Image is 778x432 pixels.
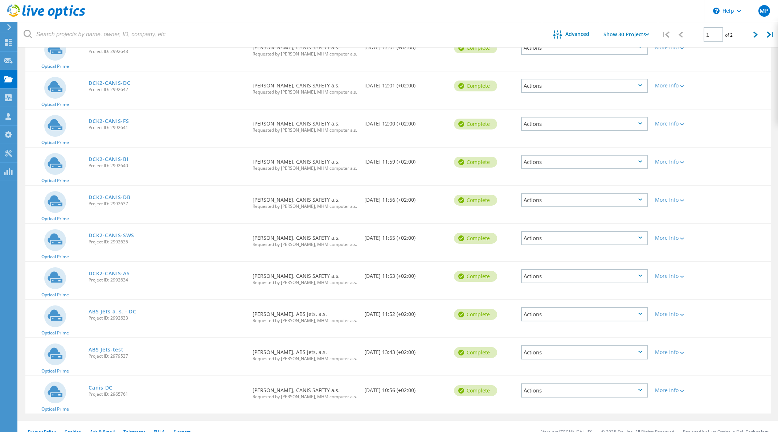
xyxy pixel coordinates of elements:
[521,307,648,321] div: Actions
[89,87,245,92] span: Project ID: 2992642
[249,148,361,178] div: [PERSON_NAME], CANIS SAFETY a.s.
[361,186,450,210] div: [DATE] 11:56 (+02:00)
[253,52,357,56] span: Requested by [PERSON_NAME], MHM computer a.s.
[18,22,542,47] input: Search projects by name, owner, ID, company, etc
[361,224,450,248] div: [DATE] 11:55 (+02:00)
[41,255,69,259] span: Optical Prime
[253,90,357,94] span: Requested by [PERSON_NAME], MHM computer a.s.
[253,128,357,132] span: Requested by [PERSON_NAME], MHM computer a.s.
[7,15,85,20] a: Live Optics Dashboard
[89,119,129,124] a: DCK2-CANIS-FS
[249,110,361,140] div: [PERSON_NAME], CANIS SAFETY a.s.
[89,385,112,390] a: Canis DC
[361,300,450,324] div: [DATE] 11:52 (+02:00)
[89,233,134,238] a: DCK2-CANIS-SWS
[89,354,245,358] span: Project ID: 2979537
[521,269,648,283] div: Actions
[759,8,769,14] span: MP
[89,202,245,206] span: Project ID: 2992637
[89,240,245,244] span: Project ID: 2992635
[253,242,357,247] span: Requested by [PERSON_NAME], MHM computer a.s.
[655,197,707,202] div: More Info
[89,271,130,276] a: DCK2-CANIS-AS
[521,155,648,169] div: Actions
[655,45,707,50] div: More Info
[454,195,497,206] div: Complete
[454,385,497,396] div: Complete
[249,262,361,292] div: [PERSON_NAME], CANIS SAFETY a.s.
[521,79,648,93] div: Actions
[41,140,69,145] span: Optical Prime
[521,383,648,398] div: Actions
[454,119,497,129] div: Complete
[41,331,69,335] span: Optical Prime
[725,32,733,38] span: of 2
[249,71,361,102] div: [PERSON_NAME], CANIS SAFETY a.s.
[565,32,589,37] span: Advanced
[454,81,497,91] div: Complete
[521,117,648,131] div: Actions
[763,22,778,48] div: |
[41,178,69,183] span: Optical Prime
[655,388,707,393] div: More Info
[658,22,673,48] div: |
[249,376,361,406] div: [PERSON_NAME], CANIS SAFETY a.s.
[41,369,69,373] span: Optical Prime
[89,195,130,200] a: DCK2-CANIS-DB
[655,121,707,126] div: More Info
[361,71,450,95] div: [DATE] 12:01 (+02:00)
[713,8,720,14] svg: \n
[361,376,450,400] div: [DATE] 10:56 (+02:00)
[521,231,648,245] div: Actions
[89,157,128,162] a: DCK2-CANIS-BI
[361,262,450,286] div: [DATE] 11:53 (+02:00)
[249,338,361,368] div: [PERSON_NAME], ABS Jets, a.s.
[253,204,357,209] span: Requested by [PERSON_NAME], MHM computer a.s.
[41,64,69,69] span: Optical Prime
[89,278,245,282] span: Project ID: 2992634
[89,81,130,86] a: DCK2-CANIS-DC
[253,280,357,285] span: Requested by [PERSON_NAME], MHM computer a.s.
[454,157,497,168] div: Complete
[41,217,69,221] span: Optical Prime
[655,235,707,240] div: More Info
[521,193,648,207] div: Actions
[89,316,245,320] span: Project ID: 2992633
[655,273,707,279] div: More Info
[89,49,245,54] span: Project ID: 2992643
[253,395,357,399] span: Requested by [PERSON_NAME], MHM computer a.s.
[361,110,450,133] div: [DATE] 12:00 (+02:00)
[41,407,69,411] span: Optical Prime
[249,186,361,216] div: [PERSON_NAME], CANIS SAFETY a.s.
[253,166,357,170] span: Requested by [PERSON_NAME], MHM computer a.s.
[454,233,497,244] div: Complete
[521,345,648,359] div: Actions
[655,83,707,88] div: More Info
[89,392,245,396] span: Project ID: 2965761
[89,347,123,352] a: ABS Jets-test
[41,293,69,297] span: Optical Prime
[89,164,245,168] span: Project ID: 2992640
[454,309,497,320] div: Complete
[41,102,69,107] span: Optical Prime
[249,300,361,330] div: [PERSON_NAME], ABS Jets, a.s.
[89,309,136,314] a: ABS Jets a. s. - DC
[361,338,450,362] div: [DATE] 13:43 (+02:00)
[454,271,497,282] div: Complete
[361,148,450,172] div: [DATE] 11:59 (+02:00)
[89,126,245,130] span: Project ID: 2992641
[454,347,497,358] div: Complete
[655,159,707,164] div: More Info
[253,318,357,323] span: Requested by [PERSON_NAME], MHM computer a.s.
[655,312,707,317] div: More Info
[253,357,357,361] span: Requested by [PERSON_NAME], MHM computer a.s.
[249,224,361,254] div: [PERSON_NAME], CANIS SAFETY a.s.
[655,350,707,355] div: More Info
